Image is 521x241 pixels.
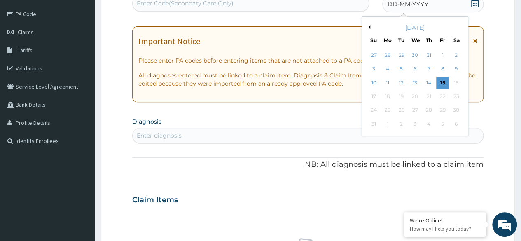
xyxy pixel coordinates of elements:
button: Previous Month [366,25,370,29]
div: Not available Thursday, August 28th, 2025 [423,104,435,117]
div: Choose Saturday, August 9th, 2025 [450,63,462,75]
div: We're Online! [410,217,480,224]
h3: Claim Items [132,196,178,205]
div: Not available Wednesday, September 3rd, 2025 [409,118,421,130]
textarea: Type your message and hit 'Enter' [4,157,157,185]
p: Please enter PA codes before entering items that are not attached to a PA code [138,56,477,65]
span: We're online! [48,70,114,153]
div: Sa [453,37,460,44]
div: Chat with us now [43,46,138,57]
div: Su [370,37,377,44]
div: Not available Wednesday, August 20th, 2025 [409,90,421,103]
div: Choose Monday, July 28th, 2025 [381,49,394,61]
div: Not available Thursday, September 4th, 2025 [423,118,435,130]
img: d_794563401_company_1708531726252_794563401 [15,41,33,62]
div: Fr [439,37,446,44]
div: Not available Tuesday, September 2nd, 2025 [395,118,407,130]
div: Th [425,37,432,44]
div: Choose Sunday, July 27th, 2025 [367,49,380,61]
div: Tu [397,37,404,44]
div: Not available Sunday, August 17th, 2025 [367,90,380,103]
div: Not available Monday, September 1st, 2025 [381,118,394,130]
p: NB: All diagnosis must be linked to a claim item [132,159,484,170]
div: Mo [384,37,391,44]
h1: Important Notice [138,37,200,46]
div: month 2025-08 [367,49,463,131]
div: Not available Friday, August 22nd, 2025 [436,90,449,103]
div: Not available Tuesday, August 26th, 2025 [395,104,407,117]
div: Minimize live chat window [135,4,155,24]
div: Not available Monday, August 18th, 2025 [381,90,394,103]
div: Not available Friday, September 5th, 2025 [436,118,449,130]
p: How may I help you today? [410,225,480,232]
div: Not available Sunday, August 24th, 2025 [367,104,380,117]
div: Choose Friday, August 8th, 2025 [436,63,449,75]
div: Choose Tuesday, August 12th, 2025 [395,77,407,89]
div: Choose Thursday, August 14th, 2025 [423,77,435,89]
div: Choose Saturday, August 2nd, 2025 [450,49,462,61]
div: Choose Tuesday, July 29th, 2025 [395,49,407,61]
div: Not available Tuesday, August 19th, 2025 [395,90,407,103]
div: Choose Monday, August 4th, 2025 [381,63,394,75]
div: Choose Sunday, August 3rd, 2025 [367,63,380,75]
div: Choose Friday, August 1st, 2025 [436,49,449,61]
div: Not available Saturday, August 30th, 2025 [450,104,462,117]
div: Choose Sunday, August 10th, 2025 [367,77,380,89]
div: Not available Saturday, August 23rd, 2025 [450,90,462,103]
div: [DATE] [365,23,465,32]
div: Choose Thursday, August 7th, 2025 [423,63,435,75]
div: Choose Wednesday, August 6th, 2025 [409,63,421,75]
div: Not available Monday, August 25th, 2025 [381,104,394,117]
span: Claims [18,28,34,36]
div: Not available Friday, August 29th, 2025 [436,104,449,117]
span: Tariffs [18,47,33,54]
div: Not available Saturday, September 6th, 2025 [450,118,462,130]
div: Not available Wednesday, August 27th, 2025 [409,104,421,117]
div: Enter diagnosis [137,131,182,140]
div: Choose Wednesday, August 13th, 2025 [409,77,421,89]
div: Choose Tuesday, August 5th, 2025 [395,63,407,75]
div: Not available Thursday, August 21st, 2025 [423,90,435,103]
div: Choose Wednesday, July 30th, 2025 [409,49,421,61]
div: Not available Saturday, August 16th, 2025 [450,77,462,89]
label: Diagnosis [132,117,161,126]
div: Choose Monday, August 11th, 2025 [381,77,394,89]
div: Choose Friday, August 15th, 2025 [436,77,449,89]
div: Not available Sunday, August 31st, 2025 [367,118,380,130]
div: We [411,37,418,44]
p: All diagnoses entered must be linked to a claim item. Diagnosis & Claim Items that are visible bu... [138,71,477,88]
div: Choose Thursday, July 31st, 2025 [423,49,435,61]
